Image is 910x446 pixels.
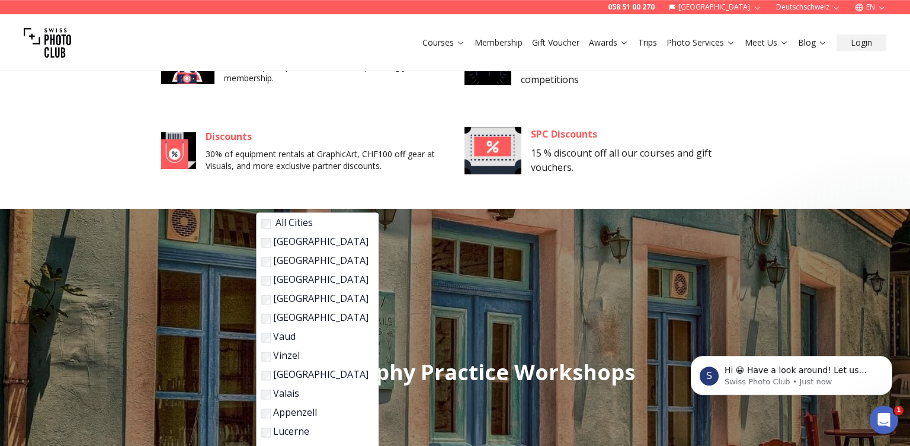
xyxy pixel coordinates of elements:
input: Vinzel [261,352,271,361]
input: [GEOGRAPHIC_DATA] [261,314,271,323]
button: Login [837,34,886,51]
a: Photo Services [667,37,735,49]
span: 15 % discount off all our courses and gift vouchers. [531,146,712,174]
input: [GEOGRAPHIC_DATA] [261,276,271,285]
iframe: Intercom live chat [870,406,898,434]
input: Lucerne [261,428,271,437]
label: Vinzel [261,349,369,363]
h3: SPC Discounts [531,127,749,141]
button: Photo Services [662,34,740,51]
label: [GEOGRAPHIC_DATA] [261,368,369,382]
label: All Cities [261,216,369,230]
a: Trips [638,37,657,49]
input: Appenzell [261,409,271,418]
iframe: Intercom notifications message [673,331,910,414]
label: Vaud [261,330,369,344]
button: Blog [793,34,832,51]
button: Awards [584,34,633,51]
span: Photography Practice Workshops [275,358,635,387]
label: Valais [261,387,369,401]
a: Blog [798,37,827,49]
label: Lucerne [261,425,369,439]
p: Unlimited participation in all workshops during your membership. [224,60,446,84]
img: Swiss photo club [24,19,71,66]
button: Gift Voucher [527,34,584,51]
button: Courses [418,34,470,51]
a: Meet Us [745,37,789,49]
label: [GEOGRAPHIC_DATA] [261,254,369,268]
a: Courses [422,37,465,49]
input: [GEOGRAPHIC_DATA] [261,238,271,247]
label: Appenzell [261,406,369,420]
label: [GEOGRAPHIC_DATA] [261,292,369,306]
label: [GEOGRAPHIC_DATA] [261,235,369,249]
span: 1 [894,406,903,415]
button: Meet Us [740,34,793,51]
a: 058 51 00 270 [608,2,655,12]
img: Discounts [161,121,196,180]
label: [GEOGRAPHIC_DATA] [261,273,369,287]
button: Trips [633,34,662,51]
input: [GEOGRAPHIC_DATA] [261,295,271,304]
input: All Cities [261,219,271,228]
a: Membership [475,37,523,49]
span: 50 % off for all submissions to future photography competitions [521,59,747,86]
a: Awards [589,37,629,49]
input: Valais [261,390,271,399]
p: 30% of equipment rentals at GraphicArt, CHF100 off gear at Visuals, and more exclusive partner di... [206,148,446,172]
input: Vaud [261,333,271,342]
img: SPC Discounts [464,121,521,180]
label: [GEOGRAPHIC_DATA] [261,311,369,325]
button: Membership [470,34,527,51]
input: [GEOGRAPHIC_DATA] [261,257,271,266]
input: [GEOGRAPHIC_DATA] [261,371,271,380]
a: Gift Voucher [532,37,579,49]
h3: Discounts [206,129,446,144]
